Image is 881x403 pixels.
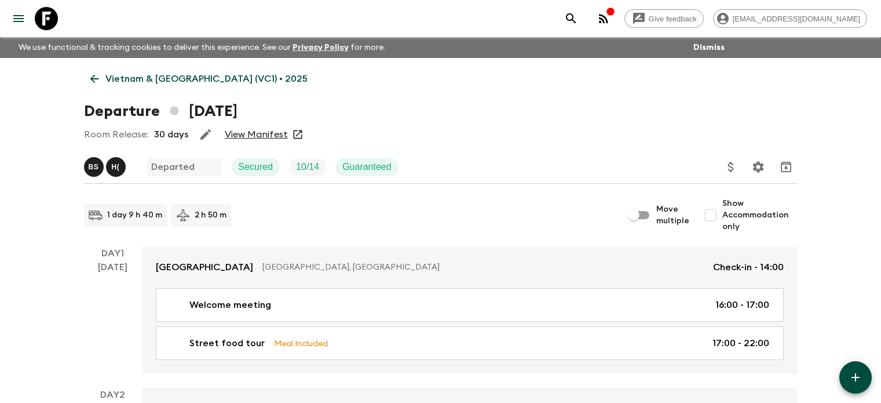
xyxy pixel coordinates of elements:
[722,198,798,233] span: Show Accommodation only
[84,128,148,141] p: Room Release:
[105,72,308,86] p: Vietnam & [GEOGRAPHIC_DATA] (VC1) • 2025
[289,158,326,176] div: Trip Fill
[84,388,142,402] p: Day 2
[726,14,867,23] span: [EMAIL_ADDRESS][DOMAIN_NAME]
[156,288,784,322] a: Welcome meeting16:00 - 17:00
[84,67,314,90] a: Vietnam & [GEOGRAPHIC_DATA] (VC1) • 2025
[713,9,867,28] div: [EMAIL_ADDRESS][DOMAIN_NAME]
[624,9,704,28] a: Give feedback
[189,336,265,350] p: Street food tour
[107,209,162,221] p: 1 day 9 h 40 m
[156,326,784,360] a: Street food tourMeal Included17:00 - 22:00
[84,100,237,123] h1: Departure [DATE]
[296,160,319,174] p: 10 / 14
[239,160,273,174] p: Secured
[189,298,271,312] p: Welcome meeting
[774,155,798,179] button: Archive (Completed, Cancelled or Unsynced Departures only)
[7,7,30,30] button: menu
[98,260,127,374] div: [DATE]
[154,128,188,141] p: 30 days
[712,336,769,350] p: 17:00 - 22:00
[715,298,769,312] p: 16:00 - 17:00
[195,209,226,221] p: 2 h 50 m
[342,160,392,174] p: Guaranteed
[84,246,142,260] p: Day 1
[84,161,128,170] span: Bo Sowath, Hai (Le Mai) Nhat
[151,160,195,174] p: Departed
[274,337,328,350] p: Meal Included
[713,260,784,274] p: Check-in - 14:00
[156,260,253,274] p: [GEOGRAPHIC_DATA]
[719,155,743,179] button: Update Price, Early Bird Discount and Costs
[690,39,728,56] button: Dismiss
[142,246,798,288] a: [GEOGRAPHIC_DATA][GEOGRAPHIC_DATA], [GEOGRAPHIC_DATA]Check-in - 14:00
[262,262,704,273] p: [GEOGRAPHIC_DATA], [GEOGRAPHIC_DATA]
[656,204,690,227] span: Move multiple
[293,43,349,52] a: Privacy Policy
[560,7,583,30] button: search adventures
[747,155,770,179] button: Settings
[225,129,288,140] a: View Manifest
[14,37,390,58] p: We use functional & tracking cookies to deliver this experience. See our for more.
[642,14,703,23] span: Give feedback
[232,158,280,176] div: Secured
